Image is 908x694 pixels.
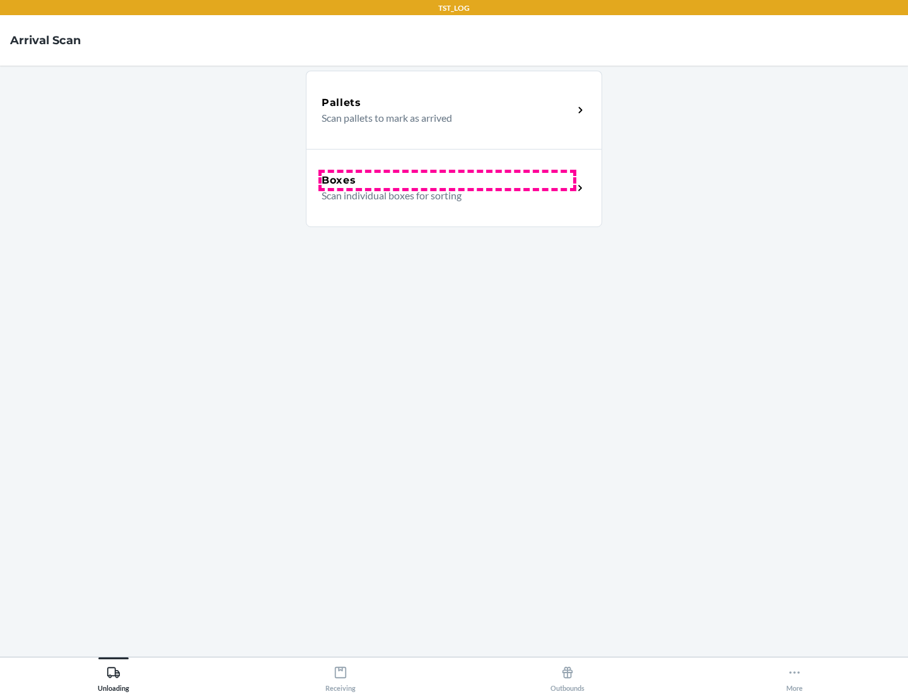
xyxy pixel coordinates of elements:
[322,188,563,203] p: Scan individual boxes for sorting
[550,661,585,692] div: Outbounds
[322,95,361,110] h5: Pallets
[10,32,81,49] h4: Arrival Scan
[438,3,470,14] p: TST_LOG
[322,173,356,188] h5: Boxes
[681,657,908,692] button: More
[306,149,602,227] a: BoxesScan individual boxes for sorting
[322,110,563,126] p: Scan pallets to mark as arrived
[454,657,681,692] button: Outbounds
[786,661,803,692] div: More
[325,661,356,692] div: Receiving
[98,661,129,692] div: Unloading
[227,657,454,692] button: Receiving
[306,71,602,149] a: PalletsScan pallets to mark as arrived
